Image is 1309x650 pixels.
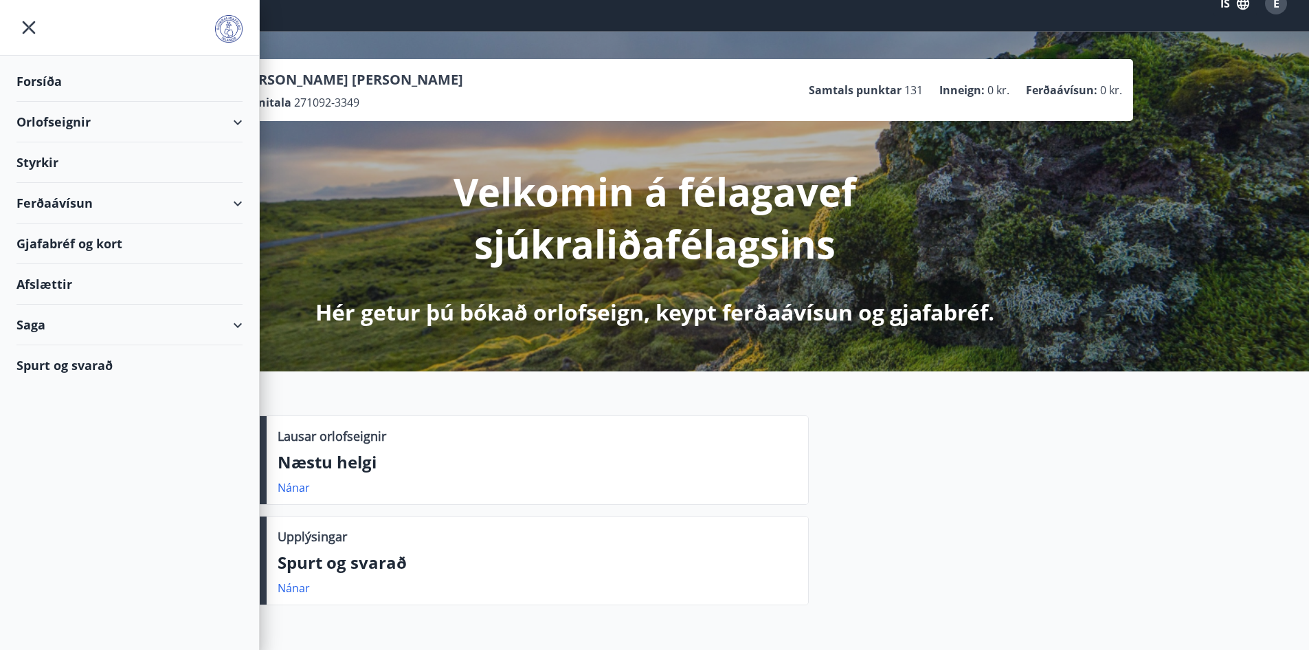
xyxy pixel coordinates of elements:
p: Hér getur þú bókað orlofseign, keypt ferðaávísun og gjafabréf. [315,297,994,327]
a: Nánar [278,480,310,495]
img: union_logo [215,15,243,43]
div: Styrkir [16,142,243,183]
p: Upplýsingar [278,528,347,545]
a: Nánar [278,581,310,596]
div: Ferðaávísun [16,183,243,224]
p: Samtals punktar [809,83,902,98]
div: Forsíða [16,61,243,102]
div: Gjafabréf og kort [16,224,243,264]
p: Spurt og svarað [278,551,797,574]
button: menu [16,15,41,40]
p: Velkomin á félagavef sjúkraliðafélagsins [292,165,1018,270]
span: 0 kr. [987,83,1009,98]
div: Saga [16,305,243,345]
div: Afslættir [16,264,243,305]
div: Spurt og svarað [16,345,243,385]
span: 131 [904,83,923,98]
p: Kennitala [237,95,291,110]
p: Lausar orlofseignir [278,427,386,445]
p: Inneign : [939,83,985,98]
div: Orlofseignir [16,102,243,142]
span: 0 kr. [1100,83,1122,98]
p: Næstu helgi [278,451,797,474]
p: [PERSON_NAME] [PERSON_NAME] [237,70,463,89]
p: Ferðaávísun : [1026,83,1097,98]
span: 271092-3349 [294,95,359,110]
